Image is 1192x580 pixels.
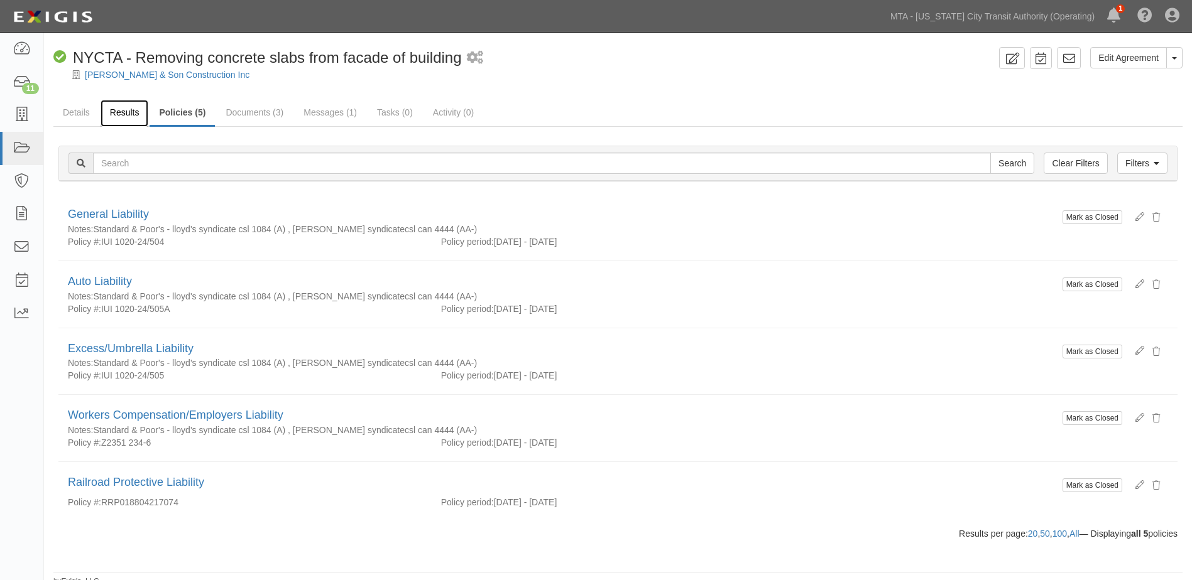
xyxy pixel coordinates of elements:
[68,357,1059,369] div: Standard & Poor's - lloyd's syndicate csl 1084 (A) , lloyd's syndicatecsl can 4444 (AA-)
[1117,153,1167,174] a: Filters
[68,424,93,436] p: Notes:
[58,369,432,382] div: IUI 1020-24/505
[58,496,432,508] div: RRP018804217074
[1069,529,1080,539] a: All
[884,4,1101,29] a: MTA - [US_STATE] City Transit Authority (Operating)
[432,235,1178,248] div: [DATE] - [DATE]
[85,70,249,80] a: [PERSON_NAME] & Son Construction Inc
[368,100,422,125] a: Tasks (0)
[68,223,93,235] p: Notes:
[68,342,194,355] a: Excess/Umbrella Liability
[1126,277,1144,290] a: Edit policy
[1126,344,1144,357] a: Edit policy
[68,235,101,248] p: Policy #:
[432,436,1178,449] div: [DATE] - [DATE]
[53,100,99,125] a: Details
[68,290,93,303] p: Notes:
[1040,529,1050,539] a: 50
[467,51,483,65] i: 1 scheduled workflow
[441,235,494,248] p: Policy period:
[1144,475,1168,496] button: Delete Policy
[441,369,494,382] p: Policy period:
[441,436,494,449] p: Policy period:
[1126,478,1144,491] a: Edit policy
[93,153,991,174] input: Search
[68,275,132,287] a: Auto Liability
[990,153,1034,174] input: Search
[1090,47,1167,68] a: Edit Agreement
[150,100,215,127] a: Policies (5)
[1063,345,1122,358] input: Mark as Closed
[101,100,149,127] a: Results
[68,208,149,220] a: General Liability
[424,100,483,125] a: Activity (0)
[58,235,432,248] div: IUI 1020-24/504
[68,476,204,488] a: Railroad Protective Liability
[73,49,462,66] span: NYCTA - Removing concrete slabs from facade of building
[1063,411,1122,425] input: Mark as Closed
[432,496,1178,508] div: [DATE] - [DATE]
[1144,207,1168,228] button: Delete Policy
[68,357,93,369] p: Notes:
[1144,341,1168,362] button: Delete Policy
[1126,411,1144,424] a: Edit policy
[1063,277,1122,291] input: Mark as Closed
[1131,529,1148,539] b: all 5
[1126,210,1144,223] a: Edit policy
[294,100,366,125] a: Messages (1)
[22,83,39,94] div: 11
[58,303,432,315] div: IUI 1020-24/505A
[58,436,432,449] div: Z2351 234-6
[68,424,1059,436] div: Standard & Poor's - lloyd's syndicate csl 1084 (A) , lloyd's syndicatecsl can 4444 (AA-)
[53,51,67,64] i: Compliant
[68,290,1059,303] div: Standard & Poor's - lloyd's syndicate csl 1084 (A) , lloyd's syndicatecsl can 4444 (AA-)
[441,303,494,315] p: Policy period:
[432,369,1178,382] div: [DATE] - [DATE]
[68,369,101,382] p: Policy #:
[216,100,293,125] a: Documents (3)
[1063,478,1122,492] input: Mark as Closed
[441,496,494,508] p: Policy period:
[68,496,101,508] p: Policy #:
[68,436,101,449] p: Policy #:
[53,47,462,68] div: NYCTA - Removing concrete slabs from facade of building
[1063,210,1122,224] input: Mark as Closed
[1028,529,1038,539] a: 20
[68,409,283,421] a: Workers Compensation/Employers Liability
[432,303,1178,315] div: [DATE] - [DATE]
[9,6,96,28] img: Logo
[68,223,1059,235] div: Standard & Poor's - lloyd's syndicate csl 1084 (A) , lloyd's syndicatecsl can 4444 (AA-)
[1137,9,1152,24] i: Help Center - Complianz
[68,303,101,315] p: Policy #:
[1144,407,1168,429] button: Delete Policy
[1044,153,1107,174] a: Clear Filters
[1053,529,1067,539] a: 100
[1144,274,1168,295] button: Delete Policy
[49,527,1187,540] div: Results per page: , , , — Displaying policies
